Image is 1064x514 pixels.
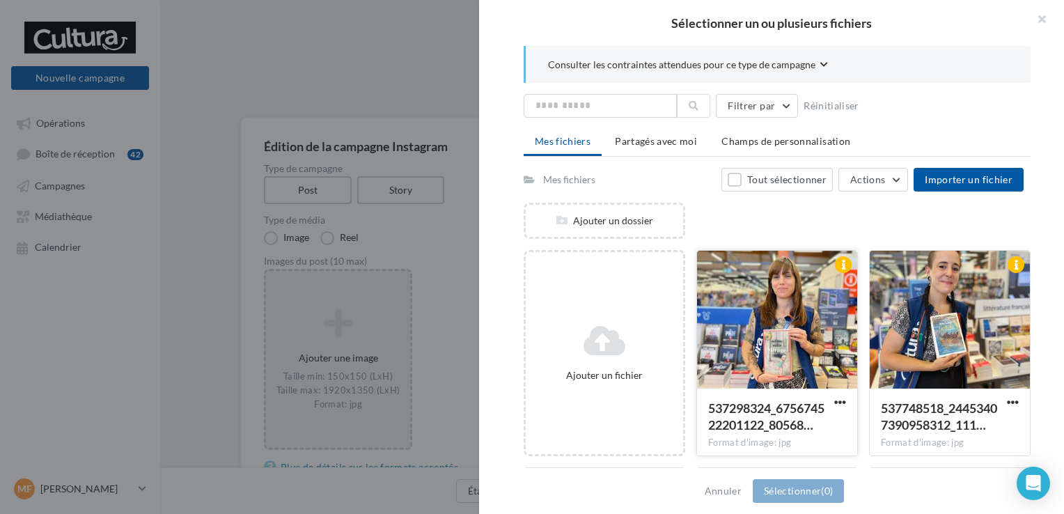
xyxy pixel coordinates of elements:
[535,135,590,147] span: Mes fichiers
[821,485,833,497] span: (0)
[708,400,824,433] span: 537298324_675674522201122_8056853123615101588_n
[531,368,678,382] div: Ajouter un fichier
[838,168,908,192] button: Actions
[699,483,747,499] button: Annuler
[753,479,844,503] button: Sélectionner(0)
[798,98,865,114] button: Réinitialiser
[501,17,1042,29] h2: Sélectionner un ou plusieurs fichiers
[850,173,885,185] span: Actions
[721,135,850,147] span: Champs de personnalisation
[721,168,833,192] button: Tout sélectionner
[543,173,595,187] div: Mes fichiers
[716,94,798,118] button: Filtrer par
[548,58,815,72] span: Consulter les contraintes attendues pour ce type de campagne
[1017,467,1050,500] div: Open Intercom Messenger
[615,135,697,147] span: Partagés avec moi
[708,437,846,449] div: Format d'image: jpg
[925,173,1012,185] span: Importer un fichier
[881,437,1019,449] div: Format d'image: jpg
[881,400,997,433] span: 537748518_24453407390958312_1116718557429607745_n
[914,168,1024,192] button: Importer un fichier
[526,214,683,228] div: Ajouter un dossier
[548,57,828,75] button: Consulter les contraintes attendues pour ce type de campagne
